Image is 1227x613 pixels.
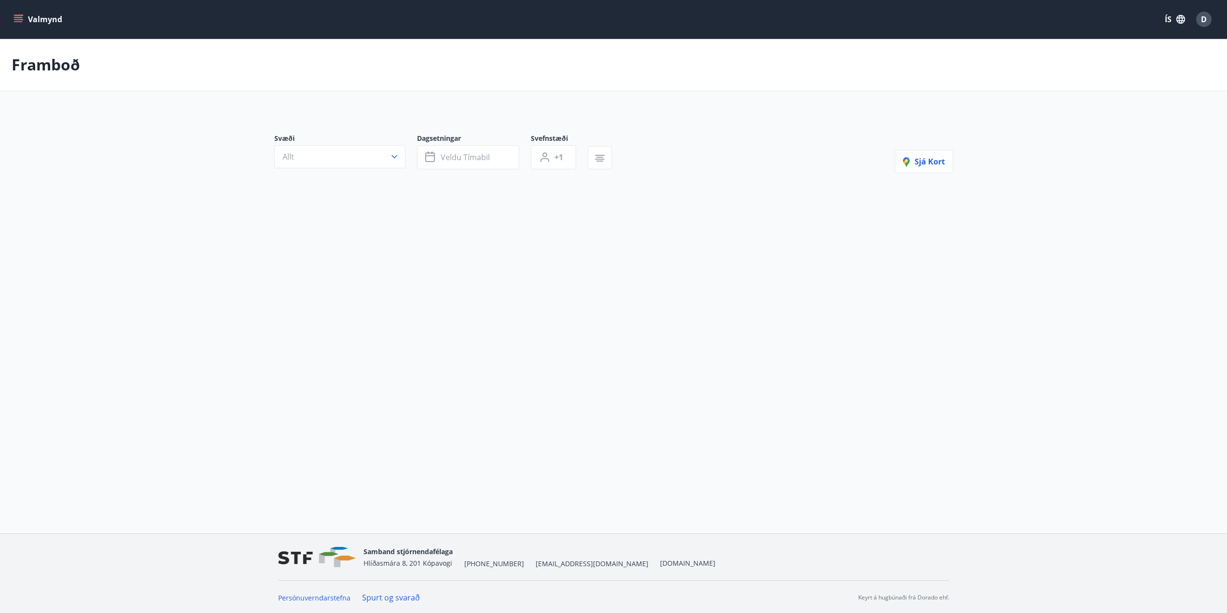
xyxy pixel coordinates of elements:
[364,559,452,568] span: Hlíðasmára 8, 201 Kópavogi
[1160,11,1190,28] button: ÍS
[531,145,576,169] button: +1
[1201,14,1207,25] span: D
[12,54,80,75] p: Framboð
[660,559,715,568] a: [DOMAIN_NAME]
[12,11,66,28] button: menu
[274,145,405,168] button: Allt
[362,592,420,603] a: Spurt og svarað
[274,134,417,145] span: Svæði
[364,547,453,556] span: Samband stjórnendafélaga
[895,150,953,173] button: Sjá kort
[283,151,294,162] span: Allt
[536,559,648,569] span: [EMAIL_ADDRESS][DOMAIN_NAME]
[531,134,588,145] span: Svefnstæði
[417,145,519,169] button: Veldu tímabil
[441,152,490,163] span: Veldu tímabil
[554,152,563,163] span: +1
[464,559,524,569] span: [PHONE_NUMBER]
[278,593,351,602] a: Persónuverndarstefna
[903,156,945,167] span: Sjá kort
[1192,8,1215,31] button: D
[278,547,356,568] img: vjCaq2fThgY3EUYqSgpjEiBg6WP39ov69hlhuPVN.png
[858,593,949,602] p: Keyrt á hugbúnaði frá Dorado ehf.
[417,134,531,145] span: Dagsetningar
